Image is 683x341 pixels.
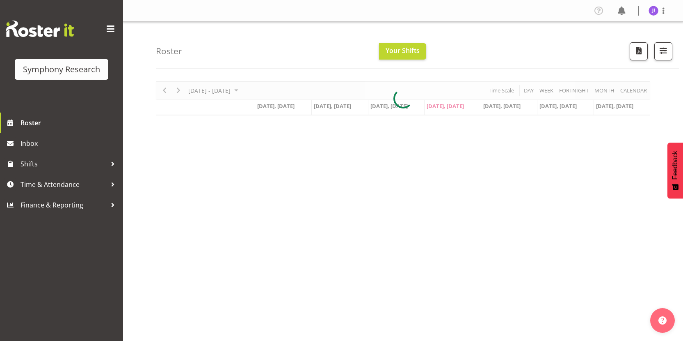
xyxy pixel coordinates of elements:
[672,151,679,180] span: Feedback
[6,21,74,37] img: Rosterit website logo
[21,158,107,170] span: Shifts
[386,46,420,55] span: Your Shifts
[654,42,672,60] button: Filter Shifts
[649,6,658,16] img: jonathan-isidoro5583.jpg
[658,316,667,325] img: help-xxl-2.png
[379,43,426,60] button: Your Shifts
[21,199,107,211] span: Finance & Reporting
[21,178,107,191] span: Time & Attendance
[23,63,100,76] div: Symphony Research
[630,42,648,60] button: Download a PDF of the roster according to the set date range.
[156,46,182,56] h4: Roster
[667,143,683,198] button: Feedback - Show survey
[21,137,119,150] span: Inbox
[21,117,119,129] span: Roster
